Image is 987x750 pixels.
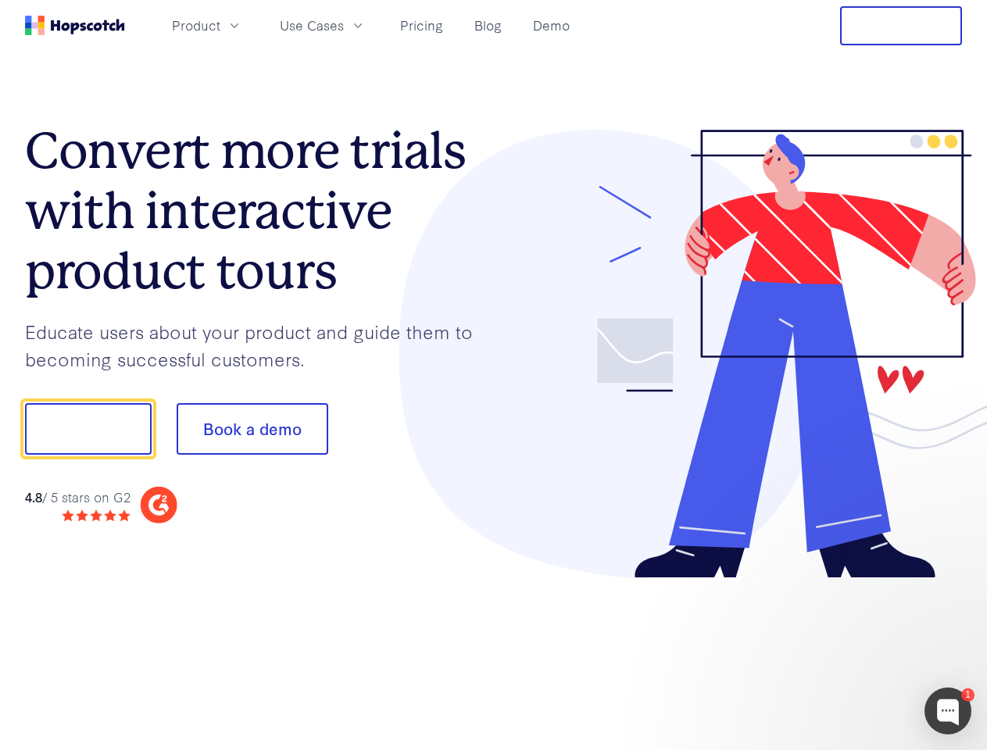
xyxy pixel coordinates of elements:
a: Demo [527,12,576,38]
button: Show me! [25,403,152,455]
div: 1 [961,688,974,702]
a: Blog [468,12,508,38]
a: Pricing [394,12,449,38]
p: Educate users about your product and guide them to becoming successful customers. [25,318,494,372]
button: Use Cases [270,12,375,38]
strong: 4.8 [25,487,42,505]
a: Home [25,16,125,35]
h1: Convert more trials with interactive product tours [25,121,494,301]
button: Free Trial [840,6,962,45]
span: Use Cases [280,16,344,35]
span: Product [172,16,220,35]
button: Product [163,12,252,38]
div: / 5 stars on G2 [25,487,131,507]
button: Book a demo [177,403,328,455]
